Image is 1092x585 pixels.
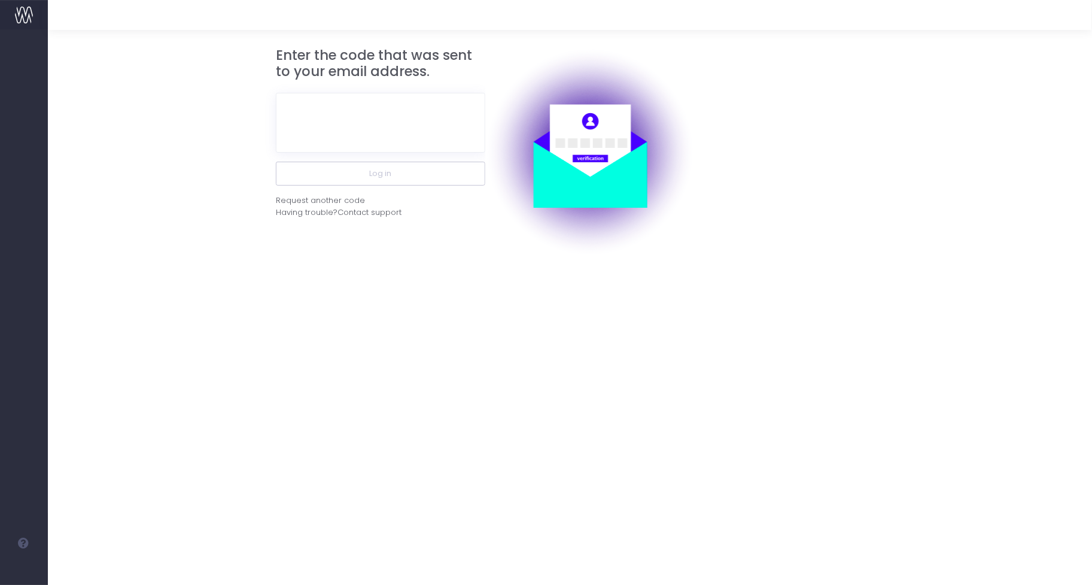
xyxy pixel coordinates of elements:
[276,47,485,80] h3: Enter the code that was sent to your email address.
[276,162,485,186] button: Log in
[276,195,365,207] div: Request another code
[485,47,695,257] img: auth.png
[276,207,485,219] div: Having trouble?
[337,207,401,219] span: Contact support
[15,561,33,579] img: images/default_profile_image.png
